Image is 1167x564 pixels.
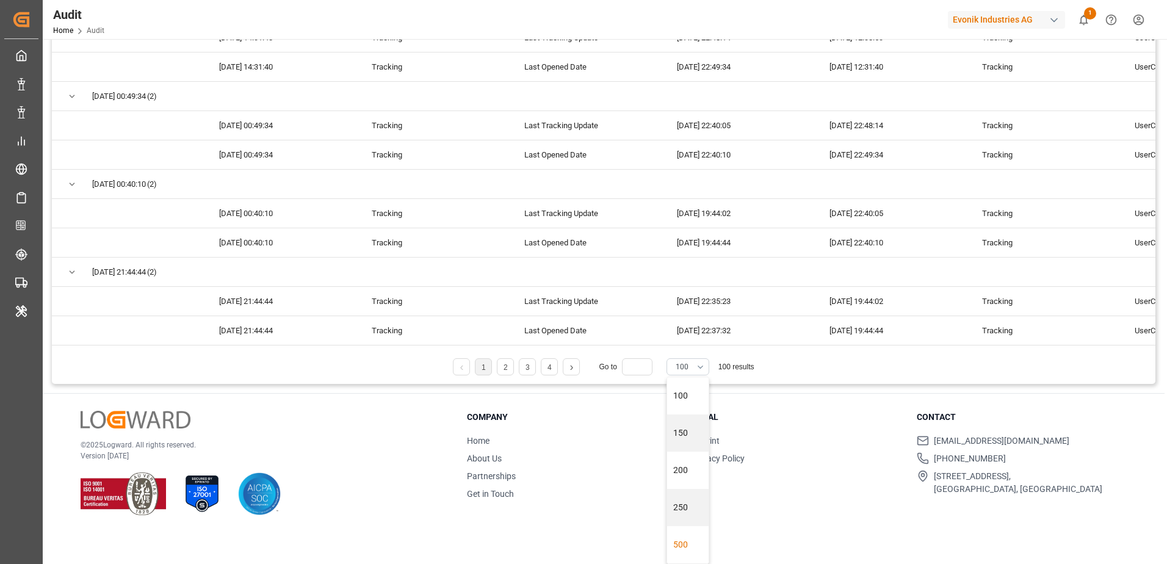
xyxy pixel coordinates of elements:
[662,140,815,169] div: [DATE] 22:40:10
[934,470,1102,496] span: [STREET_ADDRESS], [GEOGRAPHIC_DATA], [GEOGRAPHIC_DATA]
[934,452,1006,465] span: [PHONE_NUMBER]
[815,111,967,140] div: [DATE] 22:48:14
[917,411,1127,424] h3: Contact
[467,454,502,463] a: About Us
[510,140,662,169] div: Last Opened Date
[541,358,558,375] li: 4
[510,199,662,228] div: Last Tracking Update
[467,489,514,499] a: Get in Touch
[204,199,357,228] div: [DATE] 00:40:10
[692,436,720,446] a: Imprint
[81,472,166,515] img: ISO 9001 & ISO 14001 Certification
[453,358,470,375] li: Previous Page
[967,228,1120,257] div: Tracking
[204,111,357,140] div: [DATE] 00:49:34
[526,363,530,372] a: 3
[667,489,709,526] div: 250
[181,472,223,515] img: ISO 27001 Certification
[815,316,967,345] div: [DATE] 19:44:44
[967,287,1120,316] div: Tracking
[1097,6,1125,34] button: Help Center
[815,140,967,169] div: [DATE] 22:49:34
[967,111,1120,140] div: Tracking
[967,52,1120,81] div: Tracking
[147,258,157,286] span: (2)
[510,228,662,257] div: Last Opened Date
[967,140,1120,169] div: Tracking
[147,82,157,110] span: (2)
[692,411,902,424] h3: Legal
[815,287,967,316] div: [DATE] 19:44:02
[662,199,815,228] div: [DATE] 19:44:02
[948,11,1065,29] div: Evonik Industries AG
[563,358,580,375] li: Next Page
[475,358,492,375] li: 1
[204,52,357,81] div: [DATE] 14:31:40
[667,414,709,452] div: 150
[662,228,815,257] div: [DATE] 19:44:44
[467,471,516,481] a: Partnerships
[599,358,657,375] div: Go to
[497,358,514,375] li: 2
[510,287,662,316] div: Last Tracking Update
[357,316,510,345] div: Tracking
[510,52,662,81] div: Last Opened Date
[1070,6,1097,34] button: show 1 new notifications
[815,199,967,228] div: [DATE] 22:40:05
[667,358,709,375] button: close menu
[948,8,1070,31] button: Evonik Industries AG
[967,316,1120,345] div: Tracking
[467,436,490,446] a: Home
[718,363,754,371] span: 100 results
[1084,7,1096,20] span: 1
[204,140,357,169] div: [DATE] 00:49:34
[662,52,815,81] div: [DATE] 22:49:34
[81,411,190,428] img: Logward Logo
[662,287,815,316] div: [DATE] 22:35:23
[510,111,662,140] div: Last Tracking Update
[53,26,73,35] a: Home
[357,199,510,228] div: Tracking
[81,439,436,450] p: © 2025 Logward. All rights reserved.
[667,377,709,414] div: 100
[815,52,967,81] div: [DATE] 12:31:40
[357,140,510,169] div: Tracking
[204,228,357,257] div: [DATE] 00:40:10
[692,454,745,463] a: Privacy Policy
[467,411,677,424] h3: Company
[204,316,357,345] div: [DATE] 21:44:44
[53,5,104,24] div: Audit
[519,358,536,375] li: 3
[510,316,662,345] div: Last Opened Date
[667,526,709,563] div: 500
[815,228,967,257] div: [DATE] 22:40:10
[81,450,436,461] p: Version [DATE]
[967,199,1120,228] div: Tracking
[238,472,281,515] img: AICPA SOC
[92,82,146,110] span: [DATE] 00:49:34
[357,228,510,257] div: Tracking
[357,52,510,81] div: Tracking
[92,258,146,286] span: [DATE] 21:44:44
[204,287,357,316] div: [DATE] 21:44:44
[662,111,815,140] div: [DATE] 22:40:05
[357,287,510,316] div: Tracking
[662,316,815,345] div: [DATE] 22:37:32
[147,170,157,198] span: (2)
[357,111,510,140] div: Tracking
[504,363,508,372] a: 2
[667,452,709,489] div: 200
[547,363,552,372] a: 4
[934,435,1069,447] span: [EMAIL_ADDRESS][DOMAIN_NAME]
[92,170,146,198] span: [DATE] 00:40:10
[482,363,486,372] a: 1
[676,361,688,372] span: 100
